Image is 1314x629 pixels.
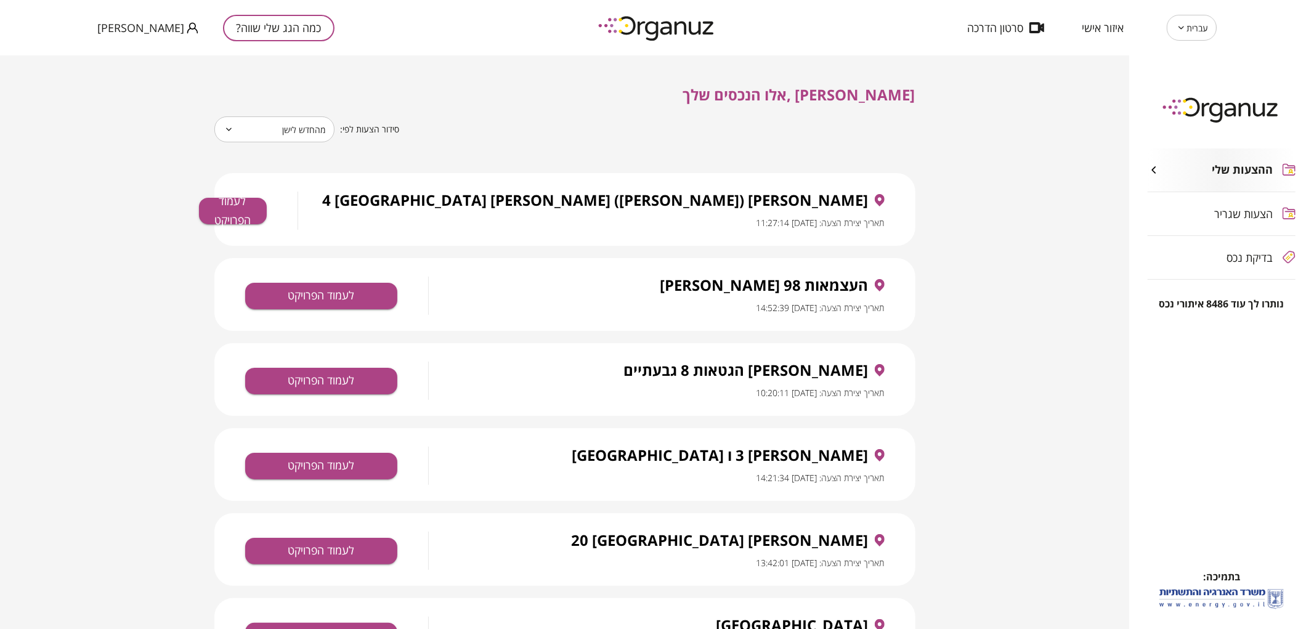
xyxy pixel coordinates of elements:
[1215,208,1273,220] span: הצעות שגריר
[245,453,397,479] button: לעמוד הפרויקט
[572,532,869,549] span: [PERSON_NAME] 20 [GEOGRAPHIC_DATA]
[245,283,397,309] button: לעמוד הפרויקט
[223,15,335,41] button: כמה הגג שלי שווה?
[756,472,885,484] span: תאריך יצירת הצעה: [DATE] 14:21:34
[967,22,1023,34] span: סרטון הדרכה
[97,22,184,34] span: [PERSON_NAME]
[756,302,885,314] span: תאריך יצירת הצעה: [DATE] 14:52:39
[1148,192,1296,235] button: הצעות שגריר
[214,112,335,147] div: מהחדש לישן
[660,277,869,294] span: העצמאות 98 [PERSON_NAME]
[1227,251,1273,264] span: בדיקת נכס
[1167,10,1217,45] div: עברית
[97,20,198,36] button: [PERSON_NAME]
[1203,570,1240,583] span: בתמיכה:
[199,198,267,224] button: לעמוד הפרויקט
[683,84,915,105] span: [PERSON_NAME] ,אלו הנכסים שלך
[1148,148,1296,192] button: ההצעות שלי
[1148,236,1296,279] button: בדיקת נכס
[1157,584,1286,613] img: לוגו משרד האנרגיה
[572,447,869,464] span: [PERSON_NAME] 3 ו [GEOGRAPHIC_DATA]
[624,362,869,379] span: [PERSON_NAME] הגטאות 8 גבעתיים
[341,124,400,136] span: סידור הצעות לפי:
[245,538,397,564] button: לעמוד הפרויקט
[949,22,1063,34] button: סרטון הדרכה
[590,11,725,45] img: logo
[756,557,885,569] span: תאריך יצירת הצעה: [DATE] 13:42:01
[756,387,885,399] span: תאריך יצירת הצעה: [DATE] 10:20:11
[1082,22,1124,34] span: איזור אישי
[245,368,397,394] button: לעמוד הפרויקט
[1063,22,1142,34] button: איזור אישי
[1159,298,1284,310] span: נותרו לך עוד 8486 איתורי נכס
[323,192,869,209] span: [PERSON_NAME] ([PERSON_NAME]) [PERSON_NAME] 4 [GEOGRAPHIC_DATA]
[1212,163,1273,177] span: ההצעות שלי
[1154,92,1289,126] img: logo
[756,217,885,229] span: תאריך יצירת הצעה: [DATE] 11:27:14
